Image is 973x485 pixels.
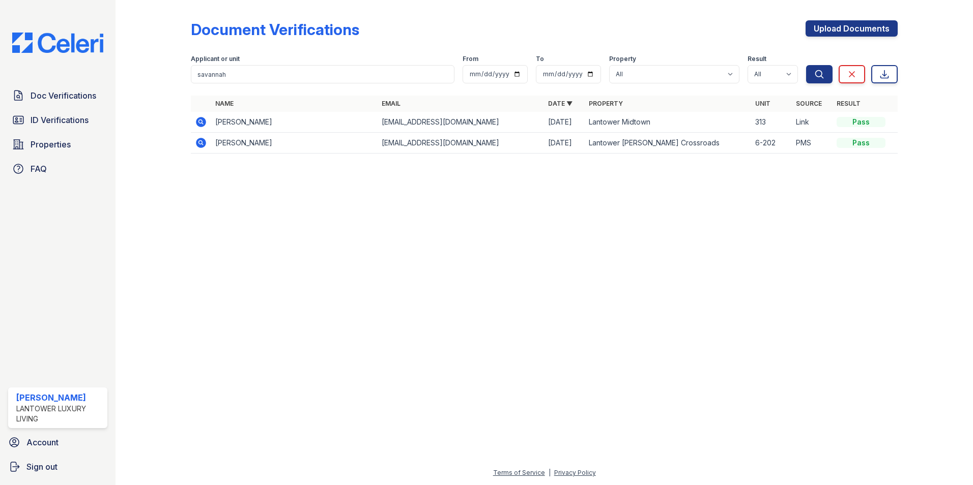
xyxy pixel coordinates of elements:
[585,133,751,154] td: Lantower [PERSON_NAME] Crossroads
[806,20,898,37] a: Upload Documents
[548,100,573,107] a: Date ▼
[609,55,636,63] label: Property
[31,138,71,150] span: Properties
[8,110,107,130] a: ID Verifications
[549,469,551,476] div: |
[4,457,111,477] a: Sign out
[544,112,585,133] td: [DATE]
[792,112,833,133] td: Link
[211,112,378,133] td: [PERSON_NAME]
[837,100,861,107] a: Result
[8,159,107,179] a: FAQ
[585,112,751,133] td: Lantower Midtown
[191,55,240,63] label: Applicant or unit
[792,133,833,154] td: PMS
[751,133,792,154] td: 6-202
[31,89,96,102] span: Doc Verifications
[4,33,111,53] img: CE_Logo_Blue-a8612792a0a2168367f1c8372b55b34899dd931a85d93a1a3d3e32e68fde9ad4.png
[378,133,544,154] td: [EMAIL_ADDRESS][DOMAIN_NAME]
[554,469,596,476] a: Privacy Policy
[837,117,885,127] div: Pass
[463,55,478,63] label: From
[215,100,234,107] a: Name
[748,55,766,63] label: Result
[8,134,107,155] a: Properties
[4,432,111,452] a: Account
[31,163,47,175] span: FAQ
[536,55,544,63] label: To
[378,112,544,133] td: [EMAIL_ADDRESS][DOMAIN_NAME]
[382,100,400,107] a: Email
[796,100,822,107] a: Source
[26,461,58,473] span: Sign out
[211,133,378,154] td: [PERSON_NAME]
[751,112,792,133] td: 313
[191,20,359,39] div: Document Verifications
[493,469,545,476] a: Terms of Service
[16,404,103,424] div: Lantower Luxury Living
[31,114,89,126] span: ID Verifications
[16,391,103,404] div: [PERSON_NAME]
[837,138,885,148] div: Pass
[544,133,585,154] td: [DATE]
[26,436,59,448] span: Account
[589,100,623,107] a: Property
[8,85,107,106] a: Doc Verifications
[191,65,454,83] input: Search by name, email, or unit number
[755,100,770,107] a: Unit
